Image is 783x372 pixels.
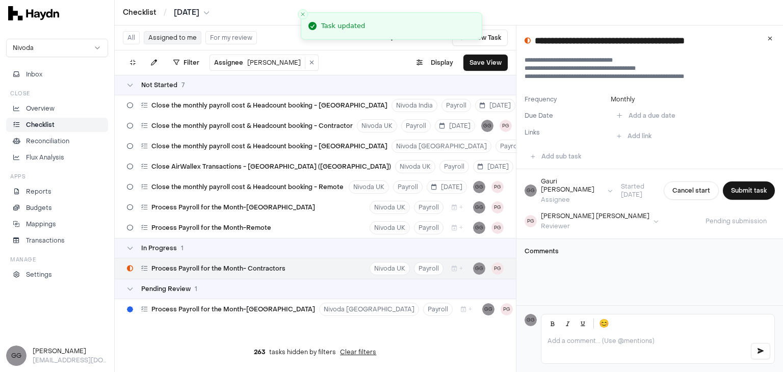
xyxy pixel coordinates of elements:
p: Settings [26,270,52,279]
button: Cancel start [664,181,719,200]
button: GG [473,222,485,234]
nav: breadcrumb [123,8,210,18]
a: Transactions [6,233,108,248]
button: [DATE] [435,119,475,132]
button: Add a due date [611,108,682,124]
p: Flux Analysis [26,153,64,162]
button: PG [491,222,504,234]
span: Pending Review [141,285,191,293]
button: Payroll [441,99,471,112]
button: Filter [167,55,205,71]
button: Monthly [611,95,635,103]
button: GGGauri [PERSON_NAME]Assignee [525,177,613,204]
button: Assigned to me [144,31,201,44]
span: Process Payroll for the Month-[GEOGRAPHIC_DATA] [151,203,315,211]
span: Process Payroll for the Month-Remote [151,224,271,232]
button: [DATE] [475,99,515,112]
a: Settings [6,268,108,282]
button: PG[PERSON_NAME] [PERSON_NAME]Reviewer [525,212,659,230]
a: Checklist [6,118,108,132]
button: PG [491,181,504,193]
a: Reports [6,184,108,199]
button: Submit task [723,181,775,200]
button: All [123,31,140,44]
span: [DATE] [431,183,462,191]
label: Frequency [525,95,607,103]
img: svg+xml,%3c [8,6,59,20]
span: Close AirWallex Transactions - [GEOGRAPHIC_DATA] ([GEOGRAPHIC_DATA]) [151,163,391,171]
span: GG [525,314,537,326]
div: Assignee [541,196,604,204]
button: Payroll [423,303,453,316]
button: Payroll [439,160,469,173]
button: Nivoda India [391,99,437,112]
button: 😊 [597,316,611,331]
span: 😊 [599,317,609,330]
p: Overview [26,104,55,113]
div: tasks hidden by filters [115,340,516,364]
button: GG [473,262,485,275]
button: [DATE] [473,160,513,173]
div: [PERSON_NAME] [PERSON_NAME] [541,212,649,220]
span: GG [482,303,494,315]
button: PG [491,262,504,275]
span: In Progress [141,244,177,252]
button: Assignee[PERSON_NAME] [210,57,305,69]
button: + [448,201,467,214]
a: Budgets [6,201,108,215]
button: Payroll [401,119,431,132]
button: + [457,303,476,316]
span: 263 [254,348,265,356]
button: Save View [463,55,508,71]
p: Reports [26,187,51,196]
span: Inbox [26,70,42,79]
a: Reconciliation [6,134,108,148]
label: Links [525,128,540,137]
div: Task updated [321,21,365,31]
span: Close the monthly payroll cost & Headcount booking - Remote [151,183,344,191]
button: Close toast [298,9,308,19]
span: Not Started [141,81,177,89]
span: PG [500,120,512,132]
button: Add sub task [525,148,587,165]
button: Payroll [393,180,423,194]
h3: [PERSON_NAME] [33,347,108,356]
h3: Manage [10,256,36,263]
button: Payroll [414,201,443,214]
button: PG [501,303,513,315]
button: Payroll [414,262,443,275]
button: Nivoda UK [370,262,410,275]
span: / [162,7,169,17]
button: GG [473,201,485,214]
button: Nivoda UK [370,221,410,234]
span: 1 [181,244,184,252]
button: Payroll [414,221,443,234]
p: [EMAIL_ADDRESS][DOMAIN_NAME] [33,356,108,365]
p: Budgets [26,203,52,212]
p: Transactions [26,236,65,245]
span: Close the monthly payroll cost & Headcount booking - Contractor [151,122,353,130]
span: Close the monthly payroll cost & Headcount booking - [GEOGRAPHIC_DATA] [151,101,387,110]
button: Nivoda UK [370,201,410,214]
button: Italic (Ctrl+I) [561,316,575,331]
button: GG [481,120,493,132]
span: PG [525,215,537,227]
button: Nivoda UK [349,180,389,194]
p: Reconciliation [26,137,69,146]
span: Close the monthly payroll cost & Headcount booking - [GEOGRAPHIC_DATA] [151,142,387,150]
p: Checklist [26,120,55,129]
button: GG [473,181,485,193]
button: Add link [611,128,658,144]
span: PG [491,201,504,214]
button: Nivoda UK [395,160,435,173]
span: Assignee [214,59,243,67]
h3: Close [10,90,30,97]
